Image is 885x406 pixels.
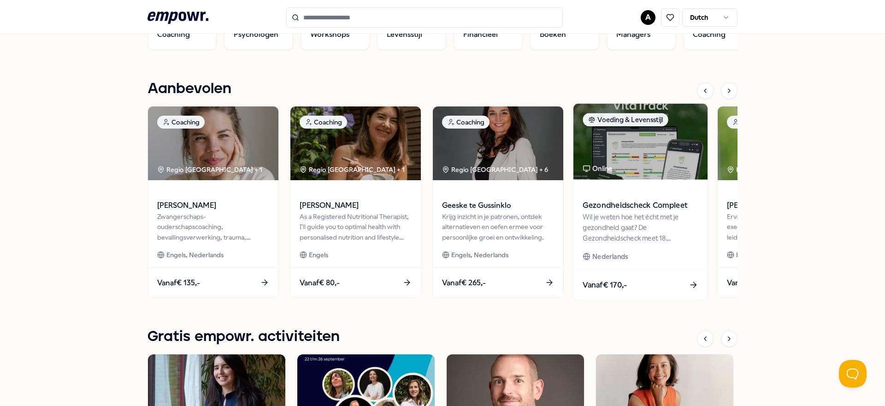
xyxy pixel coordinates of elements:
[727,116,774,129] div: Coaching
[286,7,563,28] input: Search for products, categories or subcategories
[583,113,668,126] div: Voeding & Levensstijl
[157,277,200,289] span: Vanaf € 135,-
[573,103,708,301] a: package imageVoeding & LevensstijlOnlineGezondheidscheck CompleetWil je weten hoe het écht met je...
[157,29,190,40] span: Coaching
[727,200,839,212] span: [PERSON_NAME]
[693,29,726,40] span: Coaching
[839,360,867,388] iframe: Help Scout Beacon - Open
[583,200,698,212] span: Gezondheidscheck Compleet
[300,200,412,212] span: [PERSON_NAME]
[451,250,508,260] span: Engels, Nederlands
[540,29,566,40] span: Boeken
[442,116,490,129] div: Coaching
[616,29,650,40] span: Managers
[290,106,421,180] img: package image
[583,212,698,243] div: Wil je weten hoe het écht met je gezondheid gaat? De Gezondheidscheck meet 18 biomarkers voor een...
[147,325,340,348] h1: Gratis empowr. activiteiten
[290,106,421,298] a: package imageCoachingRegio [GEOGRAPHIC_DATA] + 1[PERSON_NAME]As a Registered Nutritional Therapis...
[583,279,627,291] span: Vanaf € 170,-
[727,165,833,175] div: Regio [GEOGRAPHIC_DATA] + 2
[727,212,839,242] div: Ervaren top coach gespecialiseerd in executive-, carrière- en leiderschapscoaching, die professio...
[148,106,278,180] img: package image
[157,165,262,175] div: Regio [GEOGRAPHIC_DATA] + 1
[736,250,793,260] span: Engels, Nederlands
[157,212,269,242] div: Zwangerschaps- ouderschapscoaching, bevallingsverwerking, trauma, (prik)angst & stresscoaching.
[573,104,708,180] img: package image
[157,116,205,129] div: Coaching
[641,10,655,25] button: A
[309,250,328,260] span: Engels
[147,106,279,298] a: package imageCoachingRegio [GEOGRAPHIC_DATA] + 1[PERSON_NAME]Zwangerschaps- ouderschapscoaching, ...
[300,165,405,175] div: Regio [GEOGRAPHIC_DATA] + 1
[300,277,340,289] span: Vanaf € 80,-
[157,200,269,212] span: [PERSON_NAME]
[463,29,498,40] span: Financieel
[432,106,564,298] a: package imageCoachingRegio [GEOGRAPHIC_DATA] + 6Geeske te GussinkloKrijg inzicht in je patronen, ...
[300,212,412,242] div: As a Registered Nutritional Therapist, I'll guide you to optimal health with personalised nutriti...
[717,106,849,298] a: package imageCoachingRegio [GEOGRAPHIC_DATA] + 2[PERSON_NAME]Ervaren top coach gespecialiseerd in...
[583,163,612,174] div: Online
[433,106,563,180] img: package image
[442,277,486,289] span: Vanaf € 265,-
[718,106,848,180] img: package image
[300,116,347,129] div: Coaching
[442,165,548,175] div: Regio [GEOGRAPHIC_DATA] + 6
[166,250,224,260] span: Engels, Nederlands
[442,212,554,242] div: Krijg inzicht in je patronen, ontdek alternatieven en oefen ermee voor persoonlijke groei en ontw...
[147,77,231,100] h1: Aanbevolen
[442,200,554,212] span: Geeske te Gussinklo
[592,251,628,262] span: Nederlands
[727,277,770,289] span: Vanaf € 210,-
[234,29,278,40] span: Psychologen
